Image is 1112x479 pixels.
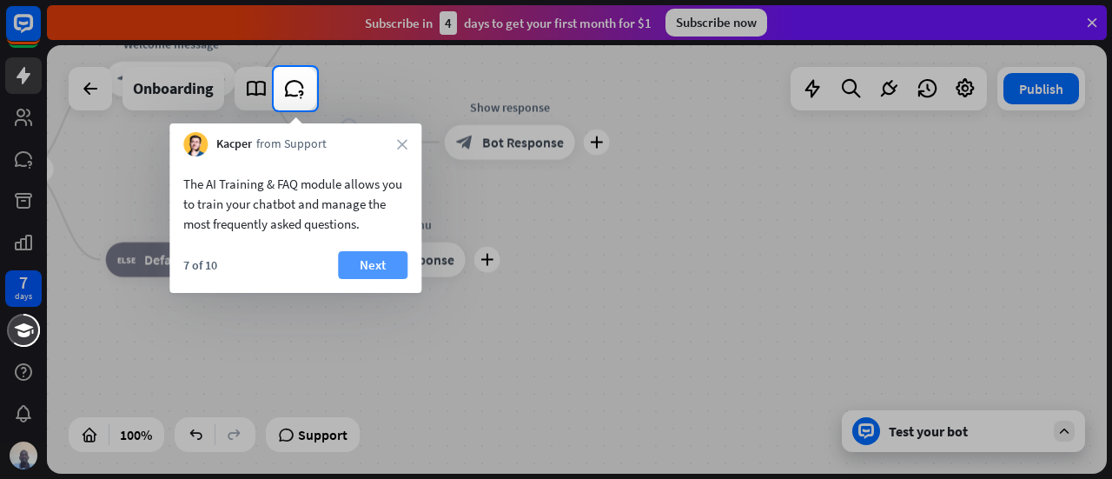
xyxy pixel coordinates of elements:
[256,136,327,153] span: from Support
[183,257,217,273] div: 7 of 10
[14,7,66,59] button: Open LiveChat chat widget
[338,251,407,279] button: Next
[397,139,407,150] i: close
[216,136,252,153] span: Kacper
[183,174,407,234] div: The AI Training & FAQ module allows you to train your chatbot and manage the most frequently aske...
